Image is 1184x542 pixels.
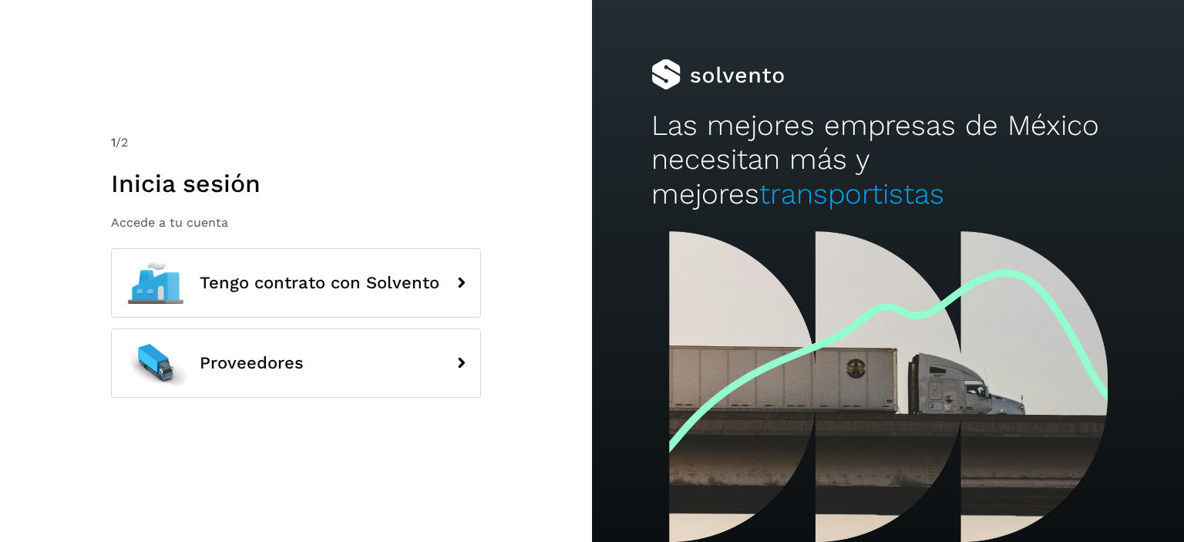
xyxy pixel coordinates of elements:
[200,354,304,372] span: Proveedores
[200,274,439,292] span: Tengo contrato con Solvento
[111,328,481,398] button: Proveedores
[111,248,481,318] button: Tengo contrato con Solvento
[759,177,944,210] span: transportistas
[111,133,481,152] div: /2
[651,109,1125,211] h2: Las mejores empresas de México necesitan más y mejores
[111,135,116,150] span: 1
[111,215,481,230] p: Accede a tu cuenta
[111,169,481,198] h1: Inicia sesión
